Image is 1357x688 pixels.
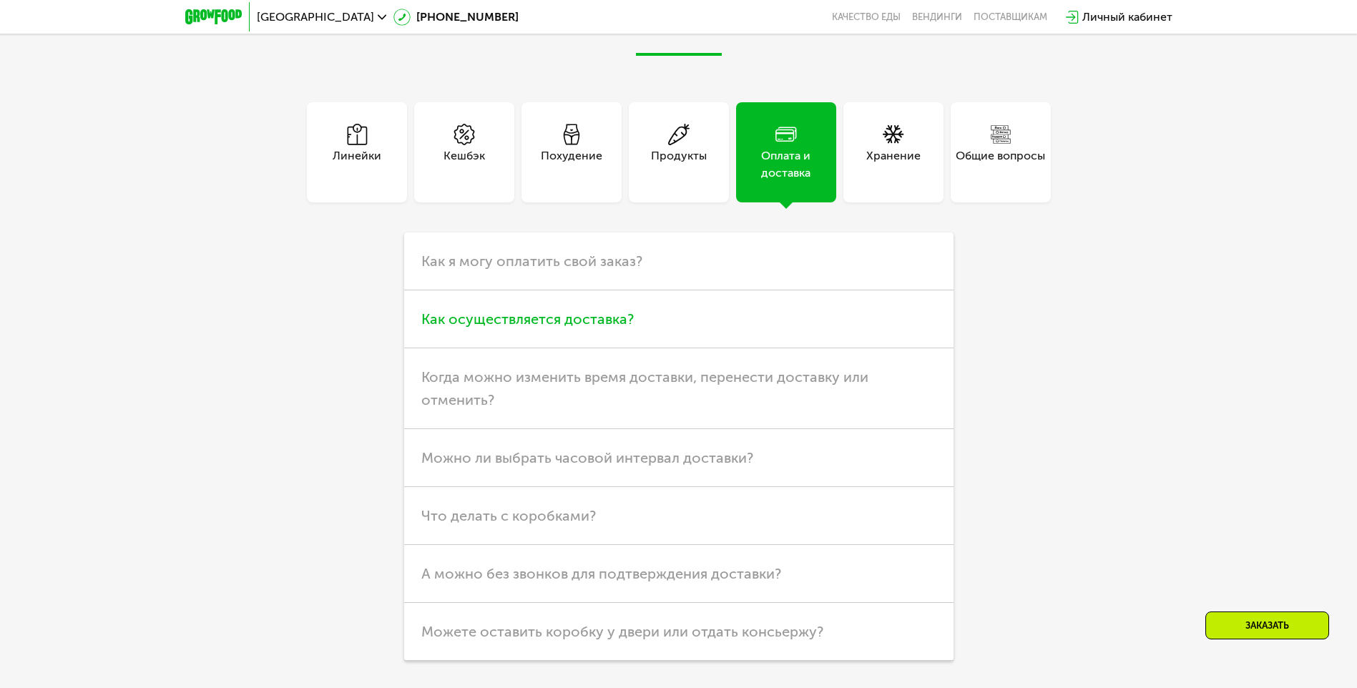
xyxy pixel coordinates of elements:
div: Хранение [866,147,921,182]
span: Что делать с коробками? [421,507,596,524]
a: [PHONE_NUMBER] [393,9,519,26]
div: Заказать [1205,611,1329,639]
div: Продукты [651,147,707,182]
div: Похудение [541,147,602,182]
span: [GEOGRAPHIC_DATA] [257,11,374,23]
div: Оплата и доставка [736,147,836,182]
a: Вендинги [912,11,962,23]
span: А можно без звонков для подтверждения доставки? [421,565,781,582]
span: Как я могу оплатить свой заказ? [421,252,642,270]
div: поставщикам [974,11,1047,23]
div: Личный кабинет [1082,9,1172,26]
span: Можно ли выбрать часовой интервал доставки? [421,449,753,466]
div: Общие вопросы [956,147,1045,182]
div: Линейки [333,147,381,182]
a: Качество еды [832,11,901,23]
span: Когда можно изменить время доставки, перенести доставку или отменить? [421,368,868,408]
span: Можете оставить коробку у двери или отдать консьержу? [421,623,823,640]
span: Как осуществляется доставка? [421,310,634,328]
div: Кешбэк [444,147,485,182]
